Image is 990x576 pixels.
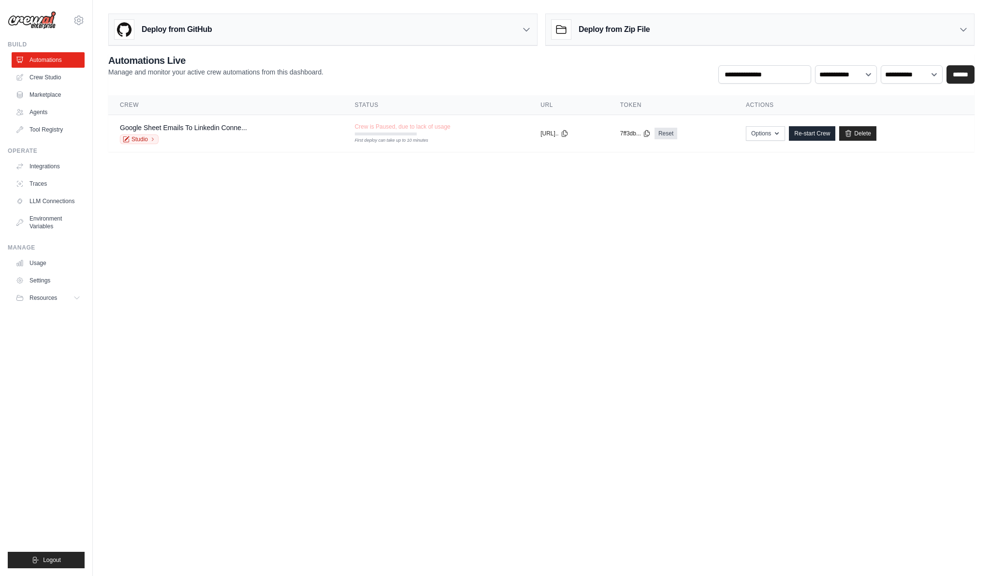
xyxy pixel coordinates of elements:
a: Environment Variables [12,211,85,234]
a: Google Sheet Emails To Linkedin Conne... [120,124,247,132]
a: Marketplace [12,87,85,103]
span: Resources [29,294,57,302]
th: Status [343,95,529,115]
button: Logout [8,552,85,568]
a: Settings [12,273,85,288]
a: Traces [12,176,85,192]
span: Logout [43,556,61,564]
div: Manage [8,244,85,251]
a: Re-start Crew [789,126,835,141]
a: Delete [839,126,876,141]
button: Options [746,126,785,141]
a: Automations [12,52,85,68]
a: Crew Studio [12,70,85,85]
p: Manage and monitor your active crew automations from this dashboard. [108,67,323,77]
a: Integrations [12,159,85,174]
button: 7ff3db... [620,130,651,137]
h2: Automations Live [108,54,323,67]
a: LLM Connections [12,193,85,209]
button: Resources [12,290,85,306]
span: Crew is Paused, due to lack of usage [355,123,451,131]
img: GitHub Logo [115,20,134,39]
div: Build [8,41,85,48]
h3: Deploy from GitHub [142,24,212,35]
a: Agents [12,104,85,120]
a: Usage [12,255,85,271]
a: Studio [120,134,159,144]
th: Actions [734,95,975,115]
div: Operate [8,147,85,155]
th: Token [609,95,734,115]
div: First deploy can take up to 10 minutes [355,137,417,144]
a: Reset [655,128,677,139]
img: Logo [8,11,56,30]
a: Tool Registry [12,122,85,137]
th: Crew [108,95,343,115]
h3: Deploy from Zip File [579,24,650,35]
th: URL [529,95,609,115]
